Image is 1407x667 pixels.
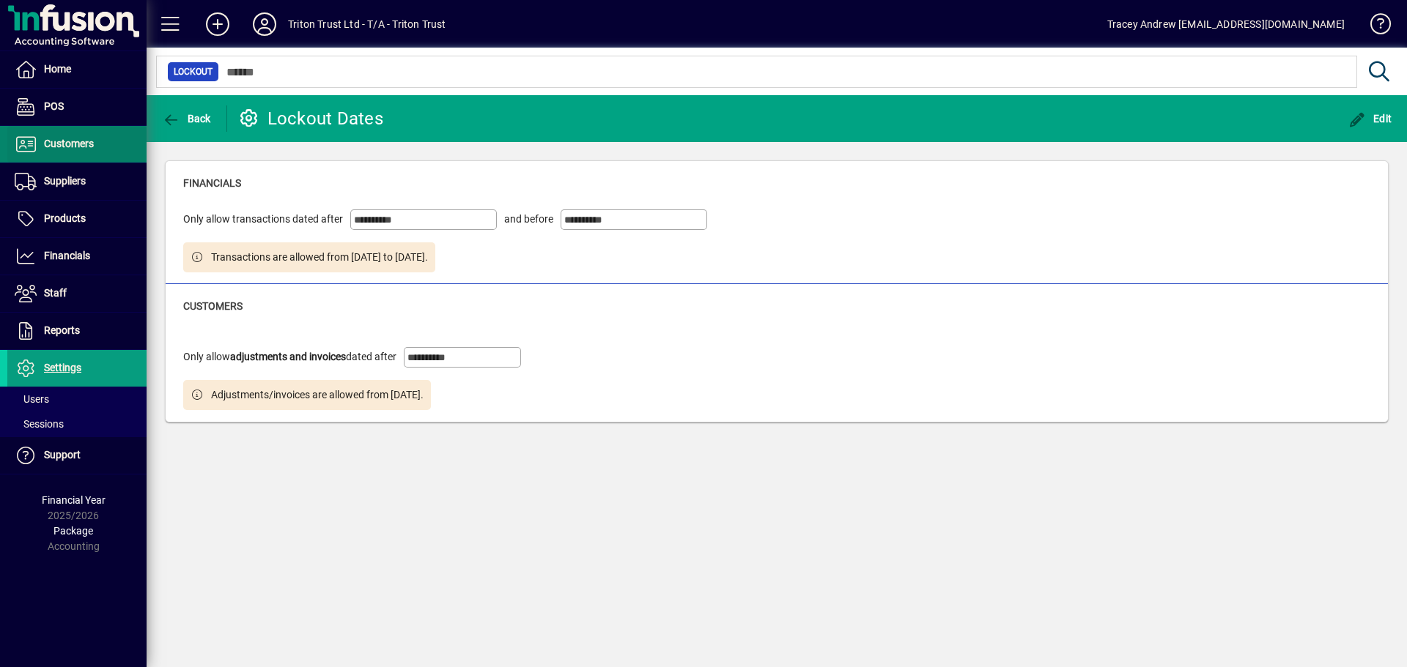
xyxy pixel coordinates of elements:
[44,63,71,75] span: Home
[238,107,383,130] div: Lockout Dates
[42,494,106,506] span: Financial Year
[7,387,147,411] a: Users
[288,12,446,36] div: Triton Trust Ltd - T/A - Triton Trust
[183,349,396,365] span: Only allow dated after
[15,418,64,430] span: Sessions
[504,212,553,227] span: and before
[44,138,94,149] span: Customers
[1359,3,1389,51] a: Knowledge Base
[158,105,215,132] button: Back
[1348,113,1392,124] span: Edit
[183,212,343,227] span: Only allow transactions dated after
[183,300,243,312] span: Customers
[53,525,93,537] span: Package
[183,177,241,189] span: Financials
[162,113,211,124] span: Back
[7,275,147,312] a: Staff
[194,11,241,37] button: Add
[1107,12,1345,36] div: Tracey Andrew [EMAIL_ADDRESS][DOMAIN_NAME]
[7,238,147,275] a: Financials
[211,387,424,403] span: Adjustments/invoices are allowed from [DATE].
[7,313,147,349] a: Reports
[7,89,147,125] a: POS
[7,51,147,88] a: Home
[147,105,227,132] app-page-header-button: Back
[44,250,90,261] span: Financials
[174,64,213,79] span: Lockout
[44,362,81,373] span: Settings
[44,449,81,461] span: Support
[7,126,147,163] a: Customers
[44,287,67,299] span: Staff
[211,250,428,265] span: Transactions are allowed from [DATE] to [DATE].
[7,411,147,436] a: Sessions
[241,11,288,37] button: Profile
[7,437,147,474] a: Support
[44,324,80,336] span: Reports
[44,175,86,187] span: Suppliers
[7,201,147,237] a: Products
[44,100,64,112] span: POS
[230,351,346,362] b: adjustments and invoices
[1345,105,1396,132] button: Edit
[15,393,49,405] span: Users
[44,212,86,224] span: Products
[7,163,147,200] a: Suppliers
